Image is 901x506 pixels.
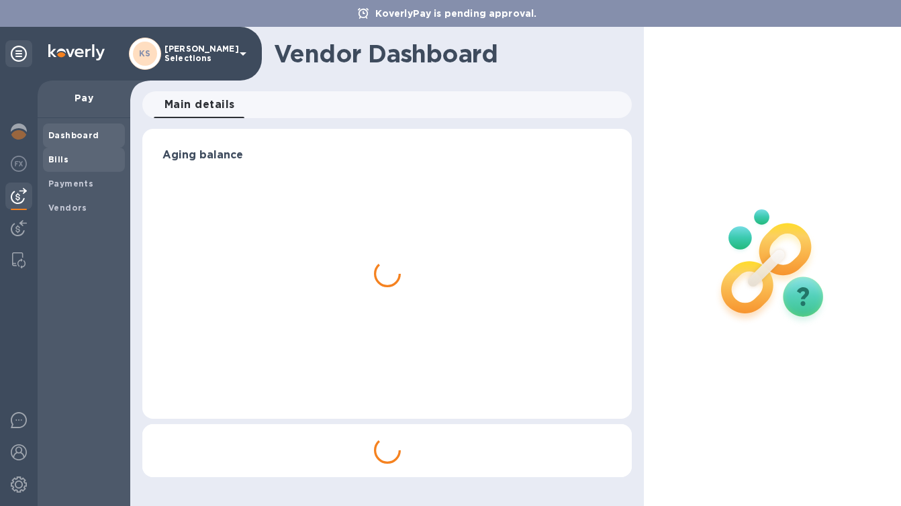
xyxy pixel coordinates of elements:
[48,44,105,60] img: Logo
[274,40,622,68] h1: Vendor Dashboard
[48,203,87,213] b: Vendors
[164,44,232,63] p: [PERSON_NAME] Selections
[164,95,235,114] span: Main details
[48,154,68,164] b: Bills
[369,7,544,20] p: KoverlyPay is pending approval.
[139,48,151,58] b: KS
[5,40,32,67] div: Unpin categories
[162,149,612,162] h3: Aging balance
[48,91,120,105] p: Pay
[48,130,99,140] b: Dashboard
[11,156,27,172] img: Foreign exchange
[48,179,93,189] b: Payments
